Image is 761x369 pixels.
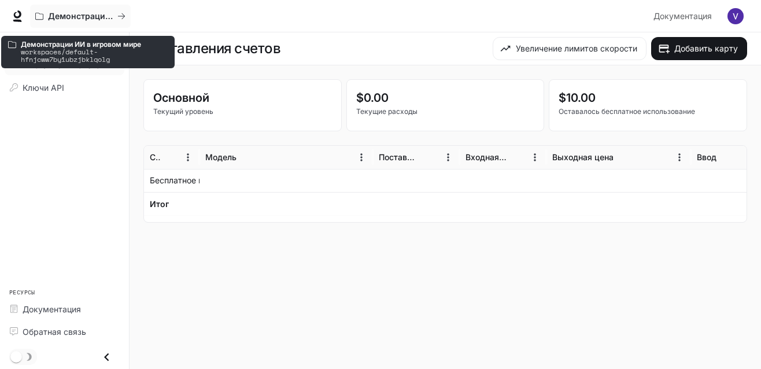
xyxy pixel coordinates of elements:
div: Поставщик [379,152,421,162]
button: Закрытие ящика [94,345,120,369]
button: Увеличение лимитов скорости [493,37,647,60]
div: Входная цена [466,152,508,162]
p: Текущие расходы [356,106,535,117]
p: Оставалось бесплатное использование [559,106,737,117]
button: Меню [671,149,688,166]
span: Обратная связь [23,326,86,338]
button: Добавить карту [651,37,747,60]
button: Сортировать [615,149,632,166]
span: Ключи API [23,82,64,94]
div: Выходная цена [552,152,614,162]
h1: Выставления счетов [143,37,280,60]
span: Переключение темного режима [10,350,22,363]
p: workspaces/default-hfnjcww7by1ubzjbklqolg [21,48,168,63]
div: Модель [205,152,237,162]
font: Добавить карту [674,42,738,56]
button: Меню [179,149,197,166]
div: Служба [150,152,161,162]
button: Меню [353,149,370,166]
div: Ввод [697,152,716,162]
span: Документация [23,303,81,315]
font: Увеличение лимитов скорости [516,42,637,56]
button: Меню [526,149,544,166]
button: Все рабочие пространства [30,5,131,28]
p: Демонстрации ИИ в игровом мире [48,12,113,21]
button: Сортировать [718,149,735,166]
h6: Итог [150,198,169,210]
img: Аватар пользователя [727,8,744,24]
button: Сортировать [422,149,439,166]
p: Основной [153,89,332,106]
p: $0.00 [356,89,535,106]
button: Аватар пользователя [724,5,747,28]
button: Меню [439,149,457,166]
button: Меню [740,149,758,166]
p: Демонстрации ИИ в игровом мире [21,40,168,48]
button: Сортировать [238,149,255,166]
a: Документация [649,5,719,28]
a: Ключи API [5,78,124,98]
p: Текущий уровень [153,106,332,117]
a: Документация [5,299,124,319]
a: Обратная связь [5,322,124,342]
p: $10.00 [559,89,737,106]
button: Сортировать [162,149,179,166]
span: Документация [653,9,712,24]
button: Сортировать [509,149,526,166]
p: Бесплатное использование [150,175,258,186]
